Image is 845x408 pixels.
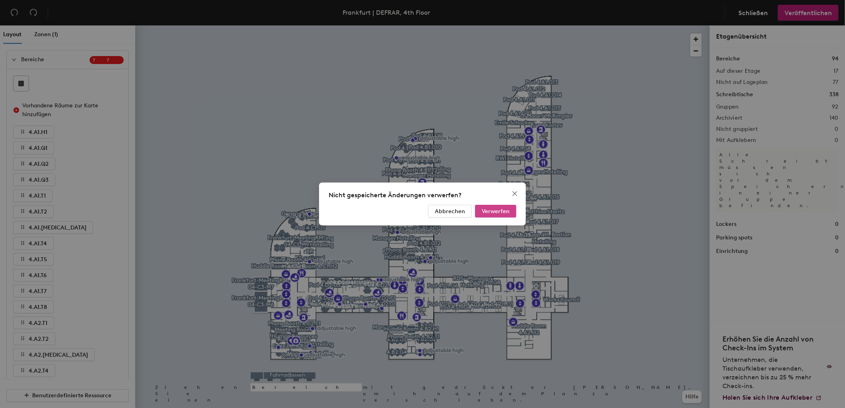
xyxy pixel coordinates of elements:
[475,205,516,218] button: Verwerfen
[435,208,465,215] span: Abbrechen
[508,190,521,197] span: Close
[428,205,472,218] button: Abbrechen
[508,187,521,200] button: Close
[329,190,516,200] div: Nicht gespeicherte Änderungen verwerfen?
[512,190,518,197] span: close
[482,208,510,215] span: Verwerfen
